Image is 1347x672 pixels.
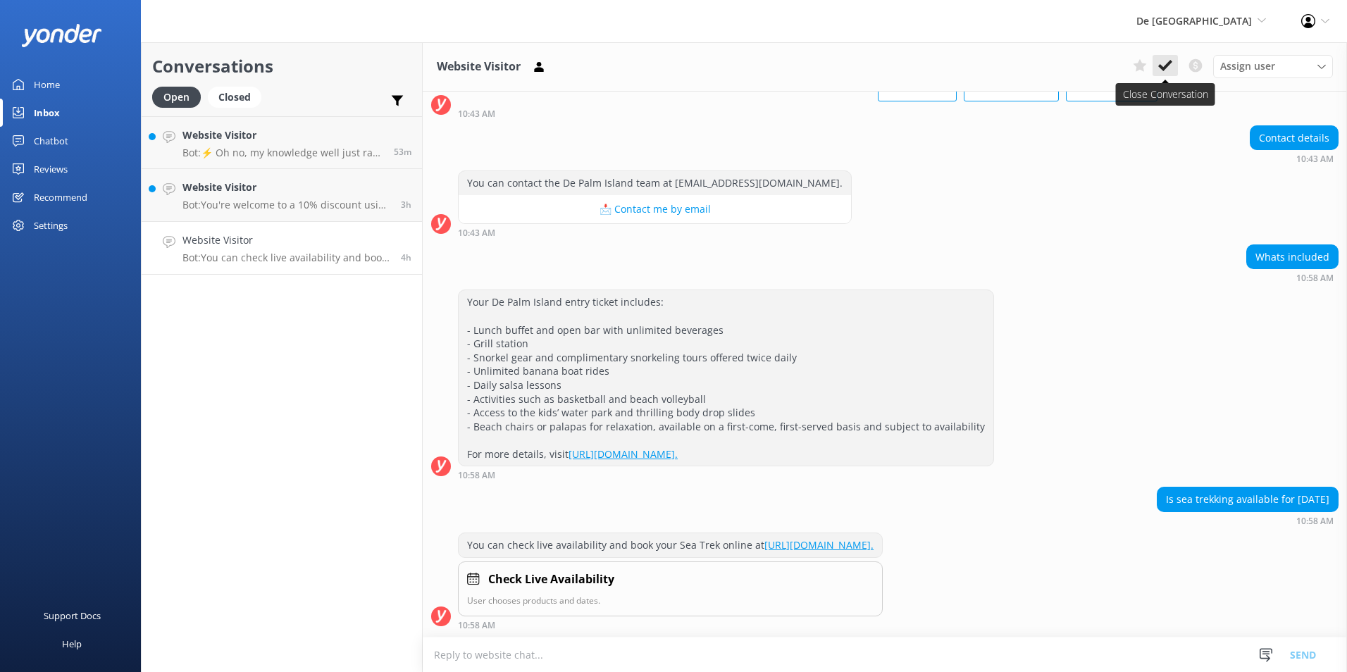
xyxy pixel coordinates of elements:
a: [URL][DOMAIN_NAME]. [764,538,874,552]
div: Contact details [1250,126,1338,150]
div: Chatbot [34,127,68,155]
div: Oct 12 2025 10:58am (UTC -04:00) America/Caracas [1157,516,1339,525]
p: Bot: You're welcome to a 10% discount using the code SAVE10 during the checkout process! Book onl... [182,199,390,211]
a: [URL][DOMAIN_NAME]. [569,447,678,461]
div: You can contact the De Palm Island team at [EMAIL_ADDRESS][DOMAIN_NAME]. [459,171,851,195]
a: Closed [208,89,268,104]
span: De [GEOGRAPHIC_DATA] [1136,14,1252,27]
div: Home [34,70,60,99]
div: Assign User [1213,55,1333,77]
strong: 10:58 AM [1296,274,1334,282]
strong: 10:58 AM [458,621,495,630]
h4: Website Visitor [182,127,383,143]
a: Website VisitorBot:You're welcome to a 10% discount using the code SAVE10 during the checkout pro... [142,169,422,222]
div: Your De Palm Island entry ticket includes: - Lunch buffet and open bar with unlimited beverages -... [459,290,993,466]
div: Is sea trekking available for [DATE] [1157,487,1338,511]
span: Assign user [1220,58,1275,74]
div: Reviews [34,155,68,183]
img: yonder-white-logo.png [21,24,102,47]
div: Oct 12 2025 10:43am (UTC -04:00) America/Caracas [458,108,1157,118]
div: Open [152,87,201,108]
h3: Website Visitor [437,58,521,76]
p: Bot: You can check live availability and book your Sea Trek online at [URL][DOMAIN_NAME]. [182,251,390,264]
div: Inbox [34,99,60,127]
a: Open [152,89,208,104]
a: Website VisitorBot:You can check live availability and book your Sea Trek online at [URL][DOMAIN_... [142,222,422,275]
span: Oct 12 2025 10:58am (UTC -04:00) America/Caracas [401,251,411,263]
button: 📩 Contact me by email [459,195,851,223]
p: Bot: ⚡ Oh no, my knowledge well just ran dry! Could you reshuffle your question? If I still draw ... [182,147,383,159]
div: Whats included [1247,245,1338,269]
span: Oct 12 2025 02:26pm (UTC -04:00) America/Caracas [394,146,411,158]
div: Oct 12 2025 10:58am (UTC -04:00) America/Caracas [458,620,883,630]
div: Help [62,630,82,658]
h4: Website Visitor [182,180,390,195]
strong: 10:58 AM [458,471,495,480]
div: Settings [34,211,68,239]
strong: 10:43 AM [458,229,495,237]
div: Support Docs [44,602,101,630]
a: Website VisitorBot:⚡ Oh no, my knowledge well just ran dry! Could you reshuffle your question? If... [142,116,422,169]
div: Oct 12 2025 10:43am (UTC -04:00) America/Caracas [458,228,852,237]
div: Oct 12 2025 10:43am (UTC -04:00) America/Caracas [1250,154,1339,163]
h2: Conversations [152,53,411,80]
div: Oct 12 2025 10:58am (UTC -04:00) America/Caracas [458,470,994,480]
strong: 10:58 AM [1296,517,1334,525]
h4: Check Live Availability [488,571,614,589]
div: Closed [208,87,261,108]
p: User chooses products and dates. [467,594,874,607]
div: Oct 12 2025 10:58am (UTC -04:00) America/Caracas [1246,273,1339,282]
strong: 10:43 AM [1296,155,1334,163]
h4: Website Visitor [182,232,390,248]
strong: 10:43 AM [458,110,495,118]
span: Oct 12 2025 11:24am (UTC -04:00) America/Caracas [401,199,411,211]
div: You can check live availability and book your Sea Trek online at [459,533,882,557]
div: Recommend [34,183,87,211]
